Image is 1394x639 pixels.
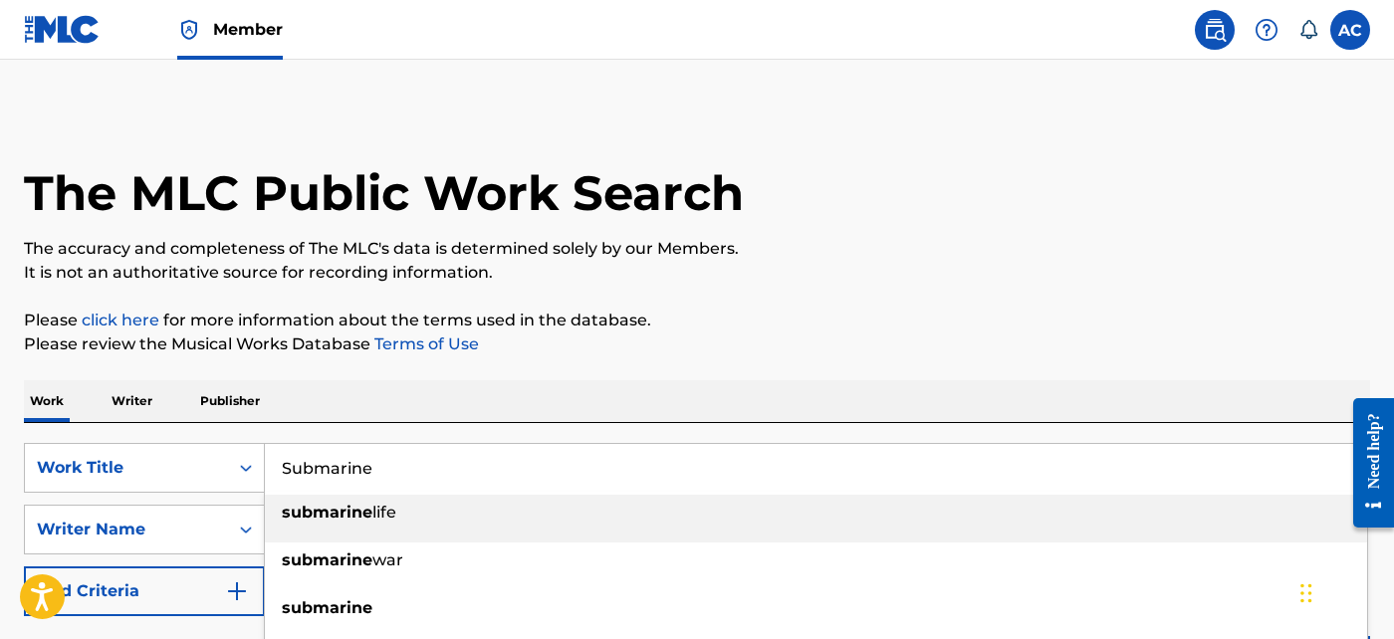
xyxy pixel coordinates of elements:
[106,380,158,422] p: Writer
[24,380,70,422] p: Work
[1298,20,1318,40] div: Notifications
[213,18,283,41] span: Member
[282,503,372,522] strong: submarine
[24,261,1370,285] p: It is not an authoritative source for recording information.
[372,550,403,569] span: war
[24,309,1370,332] p: Please for more information about the terms used in the database.
[194,380,266,422] p: Publisher
[1195,10,1235,50] a: Public Search
[24,566,265,616] button: Add Criteria
[37,518,216,541] div: Writer Name
[177,18,201,42] img: Top Rightsholder
[1300,563,1312,623] div: Drag
[82,311,159,329] a: click here
[24,332,1370,356] p: Please review the Musical Works Database
[372,503,396,522] span: life
[1294,543,1394,639] iframe: Chat Widget
[1203,18,1227,42] img: search
[1338,382,1394,542] iframe: Resource Center
[1330,10,1370,50] div: User Menu
[37,456,216,480] div: Work Title
[24,237,1370,261] p: The accuracy and completeness of The MLC's data is determined solely by our Members.
[24,15,101,44] img: MLC Logo
[282,550,372,569] strong: submarine
[225,579,249,603] img: 9d2ae6d4665cec9f34b9.svg
[1247,10,1286,50] div: Help
[24,163,744,223] h1: The MLC Public Work Search
[1255,18,1278,42] img: help
[282,598,372,617] strong: submarine
[370,334,479,353] a: Terms of Use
